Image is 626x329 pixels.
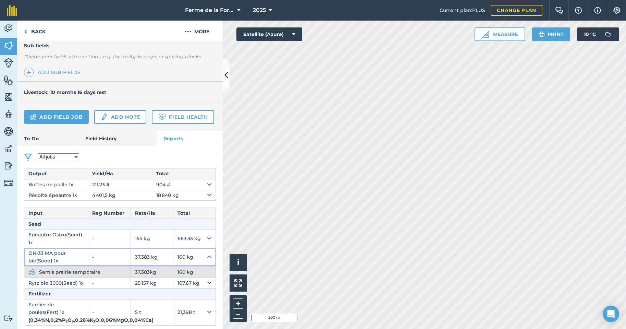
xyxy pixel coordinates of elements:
td: 18 840 kg [152,190,216,200]
td: OH-33 MA pour bio ( Seed ) 1 x [24,248,88,266]
td: 37,383 kg [131,266,173,278]
em: Divide your fields into sections, e.g. for multiple crops or grazing blocks [24,54,201,60]
td: 37,383 kg [131,248,173,266]
h4: Sub-fields [17,42,223,49]
img: Two speech bubbles overlapping with the left bubble in the forefront [555,7,563,14]
button: – [233,309,243,319]
img: svg+xml;base64,PD94bWwgdmVyc2lvbj0iMS4wIiBlbmNvZGluZz0idXRmLTgiPz4KPCEtLSBHZW5lcmF0b3I6IEFkb2JlIE... [100,113,108,121]
img: A cog icon [613,7,621,14]
span: 2025 [253,6,266,14]
img: svg+xml;base64,PD94bWwgdmVyc2lvbj0iMS4wIiBlbmNvZGluZz0idXRmLTgiPz4KPCEtLSBHZW5lcmF0b3I6IEFkb2JlIE... [4,23,13,34]
sub: 2 [93,319,95,324]
img: svg+xml;base64,PHN2ZyB4bWxucz0iaHR0cDovL3d3dy53My5vcmcvMjAwMC9zdmciIHdpZHRoPSIxNyIgaGVpZ2h0PSIxNy... [594,6,601,14]
th: Input [24,208,88,219]
td: Rytz bio 3000 ( Seed ) 1 x [24,278,88,289]
td: 663,35 kg [173,230,216,248]
img: svg+xml;base64,PD94bWwgdmVyc2lvbj0iMS4wIiBlbmNvZGluZz0idXRmLTgiPz4KPCEtLSBHZW5lcmF0b3I6IEFkb2JlIE... [28,268,35,276]
img: Ruler icon [482,31,489,38]
a: Add sub-fields [24,68,83,77]
td: Epeautre Ostro ( Seed ) 1 x [24,230,88,248]
h4: Livestock: 10 months 16 days rest [24,89,106,95]
div: Open Intercom Messenger [603,306,619,322]
a: Add field job [24,110,89,124]
td: - [88,230,131,248]
td: 5 t [131,299,173,325]
th: Rate/ Ha [131,208,173,219]
th: Output [24,168,88,179]
th: Yield/ Ha [88,168,152,179]
img: svg+xml;base64,PHN2ZyB4bWxucz0iaHR0cDovL3d3dy53My5vcmcvMjAwMC9zdmciIHdpZHRoPSI5IiBoZWlnaHQ9IjI0Ii... [24,27,27,36]
th: Total [173,208,216,219]
button: Print [532,27,570,41]
a: To-Do [17,131,78,146]
td: 211,23 # [88,179,152,190]
th: Reg Number [88,208,131,219]
button: 10 °C [577,27,619,41]
th: Fertilizer [24,289,216,299]
span: Ferme de la Forêt [185,6,234,14]
a: Add note [94,110,146,124]
a: Back [17,21,52,41]
img: fieldmargin Logo [7,5,17,16]
img: svg+xml;base64,PD94bWwgdmVyc2lvbj0iMS4wIiBlbmNvZGluZz0idXRmLTgiPz4KPCEtLSBHZW5lcmF0b3I6IEFkb2JlIE... [4,143,13,154]
img: svg+xml;base64,PD94bWwgdmVyc2lvbj0iMS4wIiBlbmNvZGluZz0idXRmLTgiPz4KPCEtLSBHZW5lcmF0b3I6IEFkb2JlIE... [601,27,615,41]
tr: Rytz bio 3000(Seed) 1x -25,157 kg107,67 kg [24,278,216,289]
button: + [233,298,243,309]
img: svg+xml;base64,PD94bWwgdmVyc2lvbj0iMS4wIiBlbmNvZGluZz0idXRmLTgiPz4KPCEtLSBHZW5lcmF0b3I6IEFkb2JlIE... [4,315,13,321]
a: Field History [78,131,156,146]
td: - [88,299,131,325]
th: Seed [24,219,216,229]
tr: OH-33 MA pour bio(Seed) 1x -37,383 kg160 kg [24,248,216,266]
img: svg+xml;base64,PHN2ZyB4bWxucz0iaHR0cDovL3d3dy53My5vcmcvMjAwMC9zdmciIHdpZHRoPSIxOSIgaGVpZ2h0PSIyNC... [538,30,545,38]
td: 160 kg [173,266,216,278]
tr: Epeautre Ostro(Seed) 1x -155 kg663,35 kg [24,230,216,248]
tr: Fumier de poules(Fert) 1x (0,34%N,0,2%P2O5,0,28%K2O,0,06%MgO,0,04%Ca)-5 t21,398 t [24,299,216,325]
img: svg+xml;base64,PHN2ZyB4bWxucz0iaHR0cDovL3d3dy53My5vcmcvMjAwMC9zdmciIHdpZHRoPSI1NiIgaGVpZ2h0PSI2MC... [4,40,13,51]
img: svg+xml;base64,PD94bWwgdmVyc2lvbj0iMS4wIiBlbmNvZGluZz0idXRmLTgiPz4KPCEtLSBHZW5lcmF0b3I6IEFkb2JlIE... [4,58,13,68]
td: 904 # [152,179,216,190]
img: A question mark icon [574,7,582,14]
sub: 5 [72,319,74,324]
td: Fumier de poules ( Fert ) 1 x [24,299,88,325]
button: Measure [475,27,525,41]
strong: ( 0,34 % N , 0,2 % P O , 0,28 % K O , 0,06 % MgO , 0,04 % Ca ) [28,317,154,323]
span: 10 ° C [584,27,596,41]
sub: 2 [65,319,67,324]
span: i [237,258,239,267]
span: Current plan : PLUS [440,7,485,14]
a: Change plan [491,5,542,16]
img: svg+xml;base64,PD94bWwgdmVyc2lvbj0iMS4wIiBlbmNvZGluZz0idXRmLTgiPz4KPCEtLSBHZW5lcmF0b3I6IEFkb2JlIE... [4,109,13,119]
img: svg+xml;base64,PD94bWwgdmVyc2lvbj0iMS4wIiBlbmNvZGluZz0idXRmLTgiPz4KPCEtLSBHZW5lcmF0b3I6IEFkb2JlIE... [4,161,13,171]
td: - [88,278,131,289]
button: i [230,254,247,271]
td: Récolte épeautre 1 x [24,190,88,200]
img: svg+xml;base64,PHN2ZyB4bWxucz0iaHR0cDovL3d3dy53My5vcmcvMjAwMC9zdmciIHdpZHRoPSIyMCIgaGVpZ2h0PSIyNC... [185,27,192,36]
img: svg+xml;base64,PD94bWwgdmVyc2lvbj0iMS4wIiBlbmNvZGluZz0idXRmLTgiPz4KPCEtLSBHZW5lcmF0b3I6IEFkb2JlIE... [30,113,37,121]
a: Reports [157,131,223,146]
img: svg+xml;base64,PHN2ZyB4bWxucz0iaHR0cDovL3d3dy53My5vcmcvMjAwMC9zdmciIHdpZHRoPSIxNCIgaGVpZ2h0PSIyNC... [26,68,31,77]
a: Field Health [152,110,214,124]
img: svg+xml;base64,PHN2ZyB4bWxucz0iaHR0cDovL3d3dy53My5vcmcvMjAwMC9zdmciIHdpZHRoPSI1NiIgaGVpZ2h0PSI2MC... [4,75,13,85]
td: 155 kg [131,230,173,248]
a: Semis prairie temporaire [28,269,105,275]
th: Total [152,168,216,179]
td: 21,398 t [173,299,216,325]
td: Bottes de paille 1 x [24,179,88,190]
button: More [171,21,223,41]
img: svg+xml;base64,PHN2ZyB4bWxucz0iaHR0cDovL3d3dy53My5vcmcvMjAwMC9zdmciIHdpZHRoPSI1NiIgaGVpZ2h0PSI2MC... [4,92,13,102]
span: Semis prairie temporaire [39,268,104,276]
td: 107,67 kg [173,278,216,289]
img: svg+xml;base64,PD94bWwgdmVyc2lvbj0iMS4wIiBlbmNvZGluZz0idXRmLTgiPz4KPCEtLSBHZW5lcmF0b3I6IEFkb2JlIE... [4,178,13,188]
td: 25,157 kg [131,278,173,289]
td: 4 401,5 kg [88,190,152,200]
td: 160 kg [173,248,216,266]
button: Satellite (Azure) [236,27,302,41]
img: Filter inputs by job status [24,153,32,161]
img: svg+xml;base64,PD94bWwgdmVyc2lvbj0iMS4wIiBlbmNvZGluZz0idXRmLTgiPz4KPCEtLSBHZW5lcmF0b3I6IEFkb2JlIE... [4,126,13,137]
img: Four arrows, one pointing top left, one top right, one bottom right and the last bottom left [234,279,242,287]
td: - [88,248,131,266]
